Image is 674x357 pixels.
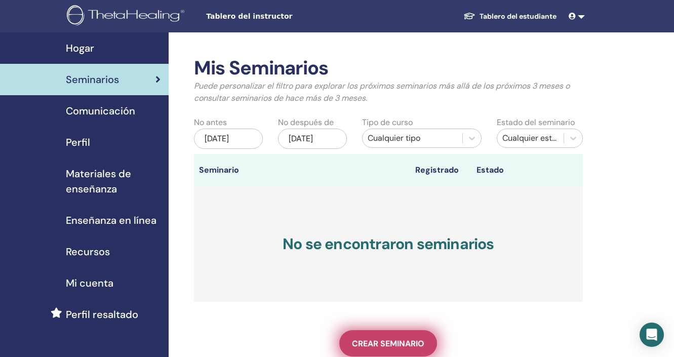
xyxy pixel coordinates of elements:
[194,57,583,80] h2: Mis Seminarios
[471,154,564,186] th: Estado
[206,11,358,22] span: Tablero del instructor
[368,132,457,144] div: Cualquier tipo
[66,166,161,196] span: Materiales de enseñanza
[194,186,583,302] h3: No se encontraron seminarios
[502,132,559,144] div: Cualquier estatus
[66,275,113,291] span: Mi cuenta
[66,213,156,228] span: Enseñanza en línea
[67,5,188,28] img: logo.png
[410,154,472,186] th: Registrado
[194,116,227,129] label: No antes
[278,129,347,149] div: [DATE]
[640,323,664,347] div: Open Intercom Messenger
[66,307,138,322] span: Perfil resaltado
[66,72,119,87] span: Seminarios
[194,80,583,104] p: Puede personalizar el filtro para explorar los próximos seminarios más allá de los próximos 3 mes...
[497,116,575,129] label: Estado del seminario
[278,116,334,129] label: No después de
[66,244,110,259] span: Recursos
[352,338,424,349] span: Crear seminario
[194,154,256,186] th: Seminario
[362,116,413,129] label: Tipo de curso
[339,330,437,356] a: Crear seminario
[194,129,263,149] div: [DATE]
[66,41,94,56] span: Hogar
[463,12,475,20] img: graduation-cap-white.svg
[455,7,565,26] a: Tablero del estudiante
[66,135,90,150] span: Perfil
[66,103,135,118] span: Comunicación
